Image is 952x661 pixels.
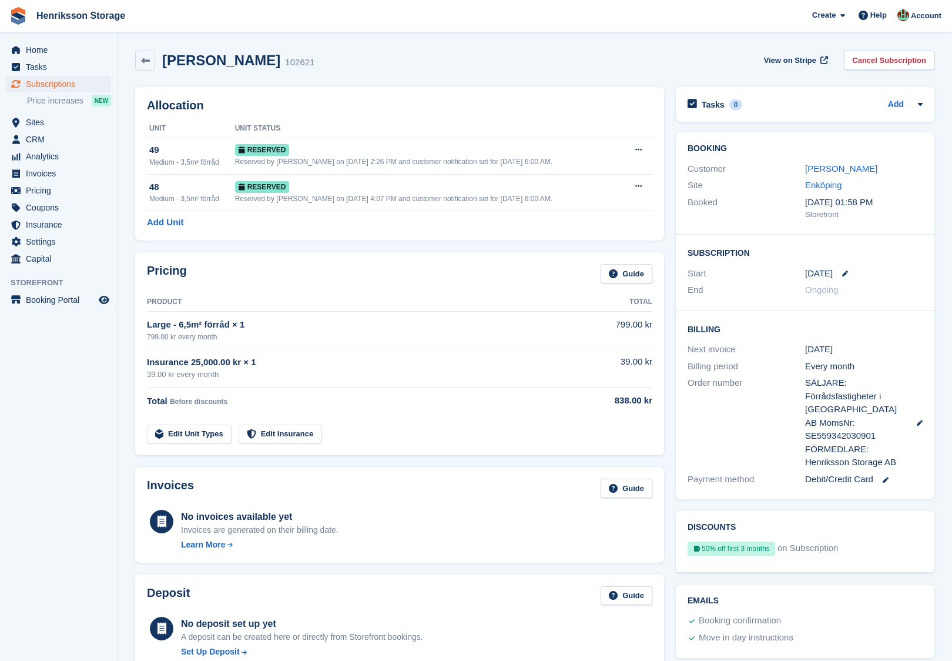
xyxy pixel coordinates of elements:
h2: Pricing [147,264,187,283]
span: Create [812,9,836,21]
div: Booked [688,196,805,221]
h2: Billing [688,323,923,335]
h2: Allocation [147,99,652,112]
a: [PERSON_NAME] [805,163,877,173]
a: Guide [601,586,652,606]
div: Set Up Deposit [181,646,240,658]
span: Before discounts [170,398,227,406]
div: Move in day instructions [699,631,793,645]
span: Analytics [26,148,96,165]
span: Reserved [235,181,290,193]
div: 48 [149,181,235,194]
a: Preview store [97,293,111,307]
th: Product [147,293,562,312]
th: Total [562,293,652,312]
a: menu [6,148,111,165]
div: Large - 6,5m² förråd × 1 [147,318,562,332]
div: Debit/Credit Card [805,473,923,486]
div: 0 [729,99,743,110]
div: 838.00 kr [562,394,652,408]
a: Henriksson Storage [32,6,130,25]
div: Reserved by [PERSON_NAME] on [DATE] 4:07 PM and customer notification set for [DATE] 6:00 AM. [235,193,622,204]
img: stora-icon-8386f47178a22dfd0bd8f6a31ec36ba5ce8667c1dd55bd0f319d3a0aa187defe.svg [9,7,27,25]
h2: Tasks [702,99,725,110]
div: NEW [92,95,111,106]
div: Reserved by [PERSON_NAME] on [DATE] 2:26 PM and customer notification set for [DATE] 6:00 AM. [235,156,622,167]
div: Medium - 3,5m² förråd [149,157,235,168]
a: menu [6,42,111,58]
div: Start [688,267,805,281]
div: Booking confirmation [699,614,781,628]
a: Set Up Deposit [181,646,423,658]
th: Unit [147,119,235,138]
span: CRM [26,131,96,148]
a: menu [6,233,111,250]
a: Enköping [805,180,842,190]
a: Edit Insurance [239,425,322,444]
div: [DATE] [805,343,923,356]
div: Insurance 25,000.00 kr × 1 [147,356,562,369]
span: Insurance [26,216,96,233]
a: Guide [601,479,652,498]
a: menu [6,182,111,199]
a: menu [6,59,111,75]
span: on Subscription [777,542,838,560]
div: 39.00 kr every month [147,369,562,380]
div: 50% off first 3 months [688,542,775,556]
div: [DATE] 01:58 PM [805,196,923,209]
a: menu [6,292,111,308]
a: menu [6,165,111,182]
p: A deposit can be created here or directly from Storefront bookings. [181,631,423,643]
span: Home [26,42,96,58]
a: Edit Unit Types [147,425,232,444]
span: View on Stripe [764,55,816,66]
span: Subscriptions [26,76,96,92]
span: Help [870,9,887,21]
span: Capital [26,251,96,267]
td: 799.00 kr [562,312,652,349]
div: Next invoice [688,343,805,356]
span: Total [147,396,167,406]
h2: Emails [688,596,923,606]
div: No invoices available yet [181,510,338,524]
td: 39.00 kr [562,349,652,387]
a: menu [6,76,111,92]
div: 102621 [285,56,314,69]
span: Settings [26,233,96,250]
a: Price increases NEW [27,94,111,107]
a: Cancel Subscription [844,51,934,70]
a: Guide [601,264,652,283]
span: Coupons [26,199,96,216]
div: Learn More [181,539,225,551]
a: menu [6,114,111,131]
h2: [PERSON_NAME] [162,52,280,68]
a: View on Stripe [759,51,830,70]
a: Learn More [181,539,338,551]
div: Storefront [805,209,923,221]
span: Ongoing [805,285,839,295]
h2: Subscription [688,246,923,258]
a: Add [888,98,904,112]
div: 799.00 kr every month [147,332,562,342]
div: Billing period [688,360,805,373]
time: 2025-11-01 00:00:00 UTC [805,267,833,281]
h2: Deposit [147,586,190,606]
span: Pricing [26,182,96,199]
span: Price increases [27,95,83,106]
h2: Invoices [147,479,194,498]
span: Reserved [235,144,290,156]
div: No deposit set up yet [181,617,423,631]
div: Invoices are generated on their billing date. [181,524,338,536]
span: Storefront [11,277,117,289]
div: Site [688,179,805,192]
div: Payment method [688,473,805,486]
span: Booking Portal [26,292,96,308]
div: Order number [688,376,805,469]
span: SÄLJARE: Förrådsfastigheter i [GEOGRAPHIC_DATA] AB MomsNr: SE559342030901 FÖRMEDLARE: Henriksson ... [805,376,905,469]
a: menu [6,216,111,233]
a: menu [6,251,111,267]
div: Every month [805,360,923,373]
span: Invoices [26,165,96,182]
h2: Booking [688,144,923,153]
span: Tasks [26,59,96,75]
